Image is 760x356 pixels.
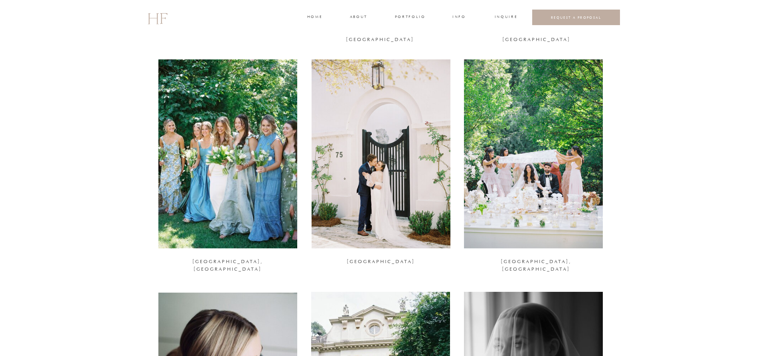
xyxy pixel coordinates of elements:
[452,14,467,21] a: INFO
[320,28,440,39] a: [GEOGRAPHIC_DATA], [GEOGRAPHIC_DATA]
[350,14,367,21] a: about
[477,28,596,39] a: [GEOGRAPHIC_DATA], [GEOGRAPHIC_DATA]
[539,15,614,20] a: REQUEST A PROPOSAL
[147,6,167,29] a: HF
[166,23,285,34] a: [US_STATE], [GEOGRAPHIC_DATA]
[395,14,425,21] a: portfolio
[495,14,516,21] a: INQUIRE
[321,258,441,264] a: [GEOGRAPHIC_DATA]
[168,258,288,267] a: [GEOGRAPHIC_DATA], [GEOGRAPHIC_DATA]
[476,258,596,267] a: [GEOGRAPHIC_DATA], [GEOGRAPHIC_DATA]
[307,14,322,21] a: home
